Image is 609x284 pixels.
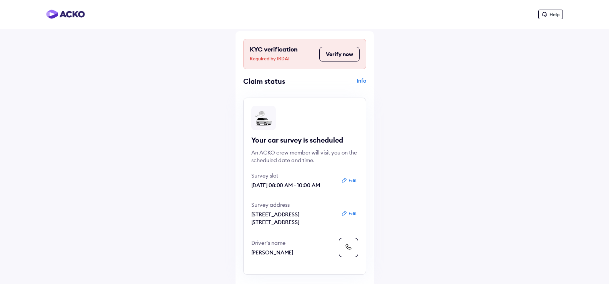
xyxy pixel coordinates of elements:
p: [PERSON_NAME] [251,249,336,256]
p: Survey address [251,201,336,209]
div: Info [307,77,366,91]
p: [STREET_ADDRESS] [STREET_ADDRESS] [251,211,336,226]
button: Edit [339,210,359,218]
div: Your car survey is scheduled [251,136,358,145]
div: An ACKO crew member will visit you on the scheduled date and time. [251,149,358,164]
p: Survey slot [251,172,336,179]
div: KYC verification [250,45,315,63]
button: Edit [339,177,359,184]
span: Required by IRDAI [250,55,315,63]
p: Driver’s name [251,239,336,247]
button: Verify now [319,47,360,61]
img: horizontal-gradient.png [46,10,85,19]
p: [DATE] 08:00 AM - 10:00 AM [251,181,336,189]
div: Claim status [243,77,303,86]
span: Help [549,12,559,17]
